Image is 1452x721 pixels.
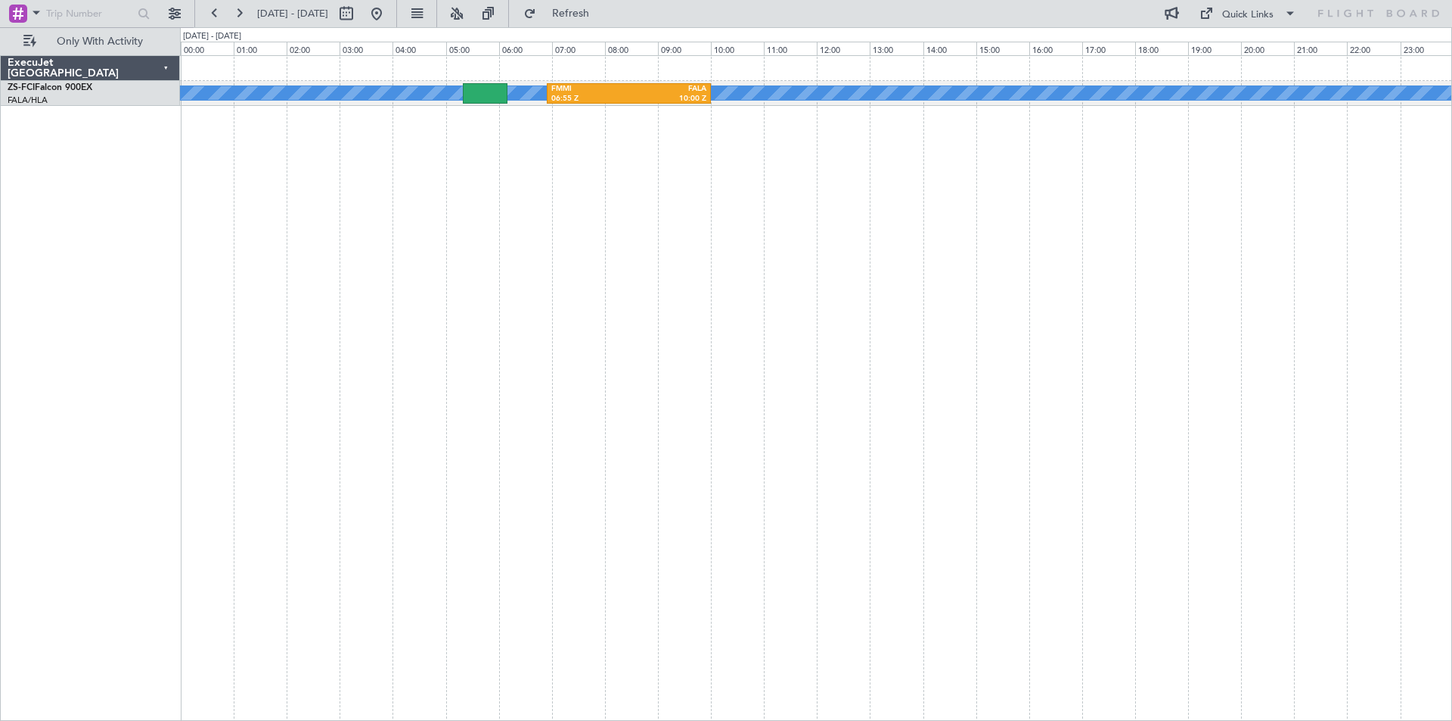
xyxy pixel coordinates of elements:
[1294,42,1347,55] div: 21:00
[1082,42,1135,55] div: 17:00
[764,42,817,55] div: 11:00
[257,7,328,20] span: [DATE] - [DATE]
[340,42,392,55] div: 03:00
[234,42,287,55] div: 01:00
[1347,42,1400,55] div: 22:00
[499,42,552,55] div: 06:00
[183,30,241,43] div: [DATE] - [DATE]
[628,84,706,95] div: FALA
[17,30,164,54] button: Only With Activity
[392,42,445,55] div: 04:00
[817,42,870,55] div: 12:00
[923,42,976,55] div: 14:00
[446,42,499,55] div: 05:00
[287,42,340,55] div: 02:00
[1192,2,1304,26] button: Quick Links
[8,83,35,92] span: ZS-FCI
[711,42,764,55] div: 10:00
[1241,42,1294,55] div: 20:00
[1029,42,1082,55] div: 16:00
[1135,42,1188,55] div: 18:00
[46,2,133,25] input: Trip Number
[181,42,234,55] div: 00:00
[1188,42,1241,55] div: 19:00
[658,42,711,55] div: 09:00
[8,95,48,106] a: FALA/HLA
[517,2,607,26] button: Refresh
[8,83,92,92] a: ZS-FCIFalcon 900EX
[39,36,160,47] span: Only With Activity
[870,42,923,55] div: 13:00
[628,94,706,104] div: 10:00 Z
[1222,8,1274,23] div: Quick Links
[551,94,628,104] div: 06:55 Z
[552,42,605,55] div: 07:00
[539,8,603,19] span: Refresh
[605,42,658,55] div: 08:00
[551,84,628,95] div: FMMI
[976,42,1029,55] div: 15:00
